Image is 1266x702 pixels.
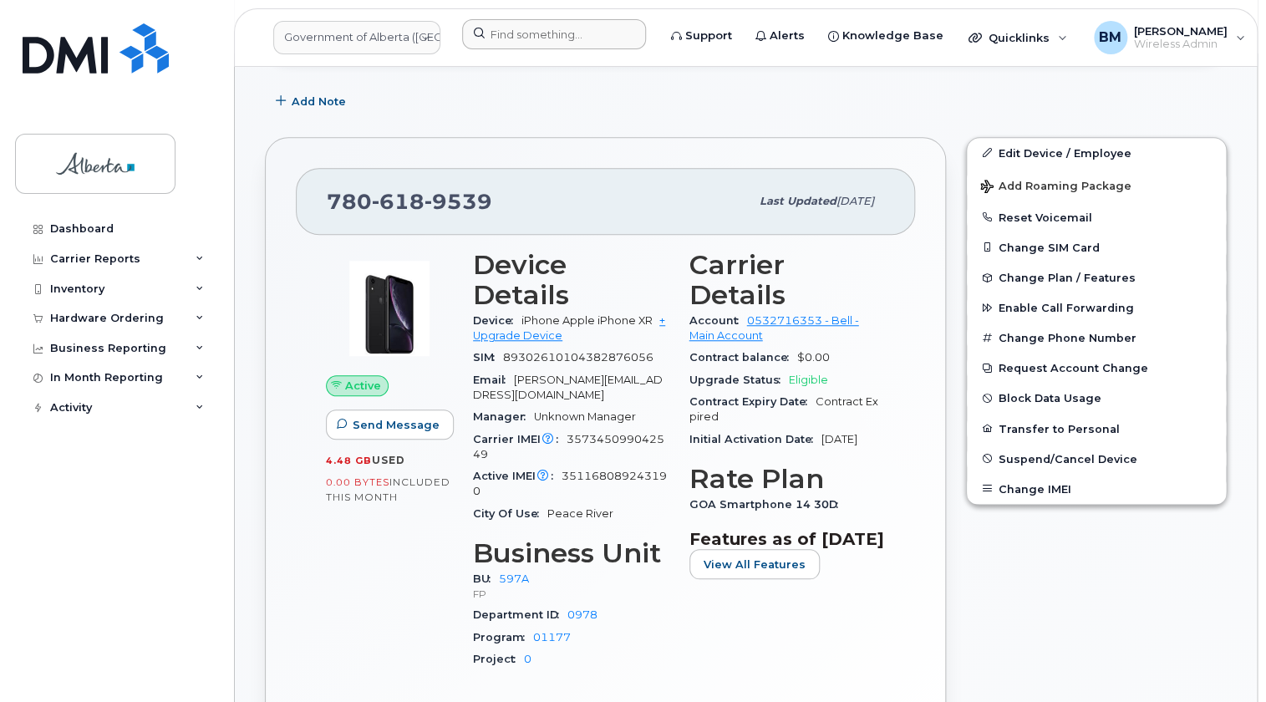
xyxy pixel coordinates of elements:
[816,19,955,53] a: Knowledge Base
[473,374,514,386] span: Email
[1134,24,1228,38] span: [PERSON_NAME]
[689,314,747,327] span: Account
[473,470,562,482] span: Active IMEI
[999,302,1134,314] span: Enable Call Forwarding
[499,572,529,585] a: 597A
[462,19,646,49] input: Find something...
[567,608,597,621] a: 0978
[473,653,524,665] span: Project
[473,507,547,520] span: City Of Use
[685,28,732,44] span: Support
[821,433,857,445] span: [DATE]
[967,138,1226,168] a: Edit Device / Employee
[689,374,789,386] span: Upgrade Status
[967,383,1226,413] button: Block Data Usage
[473,433,567,445] span: Carrier IMEI
[689,464,886,494] h3: Rate Plan
[967,414,1226,444] button: Transfer to Personal
[770,28,805,44] span: Alerts
[689,250,886,310] h3: Carrier Details
[689,498,847,511] span: GOA Smartphone 14 30D
[967,168,1226,202] button: Add Roaming Package
[326,409,454,440] button: Send Message
[473,410,534,423] span: Manager
[967,202,1226,232] button: Reset Voicemail
[473,608,567,621] span: Department ID
[797,351,830,364] span: $0.00
[473,314,521,327] span: Device
[980,180,1131,196] span: Add Roaming Package
[534,410,636,423] span: Unknown Manager
[760,195,836,207] span: Last updated
[744,19,816,53] a: Alerts
[473,433,664,460] span: 357345099042549
[999,452,1137,465] span: Suspend/Cancel Device
[836,195,874,207] span: [DATE]
[503,351,653,364] span: 89302610104382876056
[345,378,381,394] span: Active
[1099,28,1121,48] span: BM
[473,470,667,497] span: 351168089243190
[473,374,663,401] span: [PERSON_NAME][EMAIL_ADDRESS][DOMAIN_NAME]
[547,507,613,520] span: Peace River
[473,351,503,364] span: SIM
[659,19,744,53] a: Support
[842,28,943,44] span: Knowledge Base
[957,21,1079,54] div: Quicklinks
[265,87,360,117] button: Add Note
[339,258,440,359] img: image20231002-3703462-1qb80zy.jpeg
[473,250,669,310] h3: Device Details
[372,454,405,466] span: used
[326,455,372,466] span: 4.48 GB
[689,395,816,408] span: Contract Expiry Date
[967,353,1226,383] button: Request Account Change
[326,476,389,488] span: 0.00 Bytes
[689,351,797,364] span: Contract balance
[689,433,821,445] span: Initial Activation Date
[473,538,669,568] h3: Business Unit
[521,314,653,327] span: iPhone Apple iPhone XR
[353,417,440,433] span: Send Message
[967,292,1226,323] button: Enable Call Forwarding
[326,476,450,503] span: included this month
[292,94,346,109] span: Add Note
[999,272,1136,284] span: Change Plan / Features
[425,189,492,214] span: 9539
[967,323,1226,353] button: Change Phone Number
[327,189,492,214] span: 780
[533,631,571,643] a: 01177
[989,31,1050,44] span: Quicklinks
[372,189,425,214] span: 618
[1134,38,1228,51] span: Wireless Admin
[473,631,533,643] span: Program
[524,653,531,665] a: 0
[967,474,1226,504] button: Change IMEI
[689,314,859,342] a: 0532716353 - Bell - Main Account
[689,529,886,549] h3: Features as of [DATE]
[1082,21,1257,54] div: Bonnie Mallette
[967,262,1226,292] button: Change Plan / Features
[273,21,440,54] a: Government of Alberta (GOA)
[473,572,499,585] span: BU
[789,374,828,386] span: Eligible
[473,587,669,601] p: FP
[967,232,1226,262] button: Change SIM Card
[704,557,806,572] span: View All Features
[689,549,820,579] button: View All Features
[967,444,1226,474] button: Suspend/Cancel Device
